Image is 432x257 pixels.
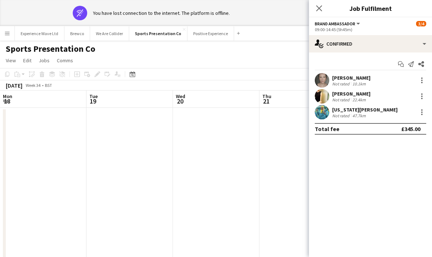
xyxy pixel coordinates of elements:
[36,56,52,65] a: Jobs
[351,113,367,118] div: 47.7km
[6,82,22,89] div: [DATE]
[332,113,351,118] div: Not rated
[187,26,234,41] button: Positive Experience
[351,81,367,87] div: 10.1km
[6,43,95,54] h1: Sports Presentation Co
[309,4,432,13] h3: Job Fulfilment
[54,56,76,65] a: Comms
[332,106,398,113] div: [US_STATE][PERSON_NAME]
[261,97,271,105] span: 21
[6,57,16,64] span: View
[332,97,351,102] div: Not rated
[23,57,31,64] span: Edit
[89,93,98,100] span: Tue
[88,97,98,105] span: 19
[90,26,129,41] button: We Are Collider
[351,97,367,102] div: 22.4km
[332,81,351,87] div: Not rated
[2,97,12,105] span: 18
[315,27,426,32] div: 09:00-14:45 (5h45m)
[129,26,187,41] button: Sports Presentation Co
[416,21,426,26] span: 3/4
[39,57,50,64] span: Jobs
[57,57,73,64] span: Comms
[332,75,370,81] div: [PERSON_NAME]
[3,93,12,100] span: Mon
[175,97,185,105] span: 20
[3,56,19,65] a: View
[176,93,185,100] span: Wed
[309,35,432,52] div: Confirmed
[401,125,420,132] div: £345.00
[15,26,64,41] button: Experience Wave Ltd
[64,26,90,41] button: Brewco
[20,56,34,65] a: Edit
[315,125,339,132] div: Total fee
[315,21,355,26] span: Brand Ambassador
[45,83,52,88] div: BST
[315,21,361,26] button: Brand Ambassador
[93,10,230,16] div: You have lost connection to the internet. The platform is offline.
[262,93,271,100] span: Thu
[332,90,370,97] div: [PERSON_NAME]
[24,83,42,88] span: Week 34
